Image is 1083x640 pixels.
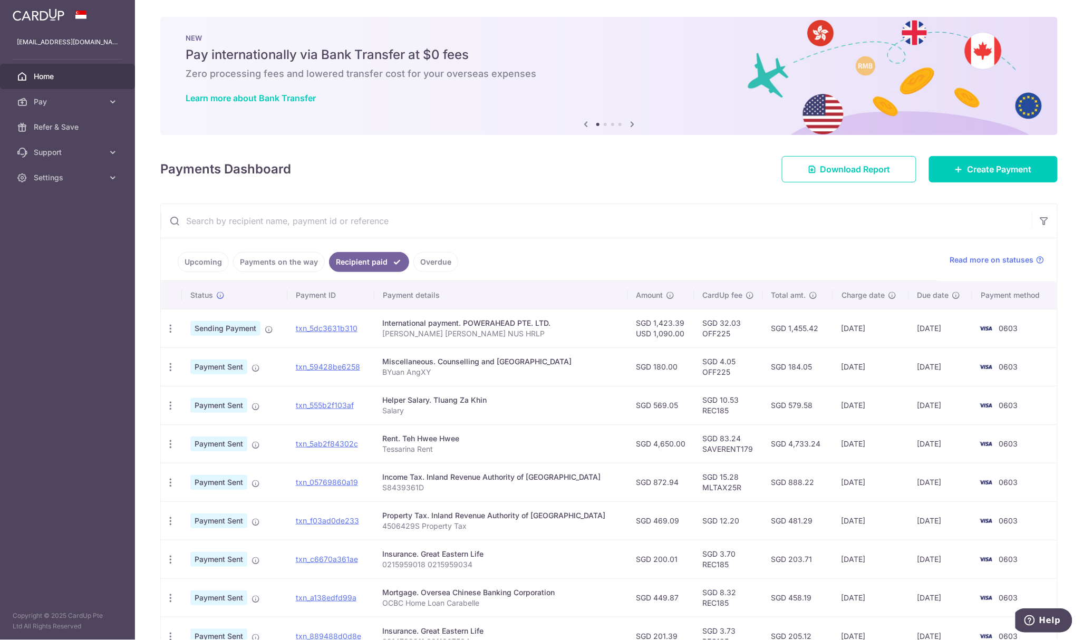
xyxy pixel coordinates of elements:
span: Refer & Save [34,122,103,132]
img: Bank Card [975,553,997,566]
a: txn_c6670a361ae [296,555,358,564]
div: Insurance. Great Eastern Life [383,626,620,636]
td: [DATE] [909,347,973,386]
a: txn_5dc3631b310 [296,324,357,333]
p: [EMAIL_ADDRESS][DOMAIN_NAME] [17,37,118,47]
td: [DATE] [909,424,973,463]
span: Pay [34,96,103,107]
p: BYuan AngXY [383,367,620,377]
td: [DATE] [833,424,909,463]
td: SGD 1,455.42 [763,309,833,347]
td: SGD 4,650.00 [628,424,694,463]
span: Support [34,147,103,158]
h4: Payments Dashboard [160,160,291,179]
td: SGD 32.03 OFF225 [694,309,763,347]
td: SGD 458.19 [763,578,833,617]
span: Status [190,290,213,300]
td: SGD 872.94 [628,463,694,501]
span: Payment Sent [190,475,247,490]
p: Salary [383,405,620,416]
td: [DATE] [833,540,909,578]
span: 0603 [999,324,1018,333]
a: txn_5ab2f84302c [296,439,358,448]
span: Sending Payment [190,321,260,336]
span: Payment Sent [190,590,247,605]
span: Charge date [842,290,885,300]
span: 0603 [999,555,1018,564]
td: SGD 579.58 [763,386,833,424]
td: SGD 184.05 [763,347,833,386]
span: Due date [917,290,949,300]
img: Bank Card [975,438,997,450]
a: txn_f03ad0de233 [296,516,359,525]
td: SGD 449.87 [628,578,694,617]
span: Amount [636,290,663,300]
p: S8439361D [383,482,620,493]
td: [DATE] [833,347,909,386]
img: Bank Card [975,399,997,412]
h5: Pay internationally via Bank Transfer at $0 fees [186,46,1032,63]
img: Bank Card [975,476,997,489]
td: SGD 203.71 [763,540,833,578]
td: SGD 1,423.39 USD 1,090.00 [628,309,694,347]
p: OCBC Home Loan Carabelle [383,598,620,608]
a: Read more on statuses [950,255,1045,265]
a: Payments on the way [233,252,325,272]
p: [PERSON_NAME] [PERSON_NAME] NUS HRLP [383,328,620,339]
p: 4506429S Property Tax [383,521,620,531]
td: SGD 15.28 MLTAX25R [694,463,763,501]
p: Tessarina Rent [383,444,620,454]
td: SGD 469.09 [628,501,694,540]
a: txn_555b2f103af [296,401,354,410]
span: Home [34,71,103,82]
span: Total amt. [771,290,806,300]
td: [DATE] [909,309,973,347]
a: Create Payment [929,156,1058,182]
div: Property Tax. Inland Revenue Authority of [GEOGRAPHIC_DATA] [383,510,620,521]
span: Payment Sent [190,398,247,413]
span: Payment Sent [190,360,247,374]
span: 0603 [999,439,1018,448]
a: txn_05769860a19 [296,478,358,487]
td: SGD 481.29 [763,501,833,540]
td: [DATE] [909,501,973,540]
span: Payment Sent [190,513,247,528]
td: SGD 888.22 [763,463,833,501]
div: Miscellaneous. Counselling and [GEOGRAPHIC_DATA] [383,356,620,367]
td: [DATE] [909,578,973,617]
p: NEW [186,34,1032,42]
td: [DATE] [833,386,909,424]
a: Learn more about Bank Transfer [186,93,316,103]
span: 0603 [999,362,1018,371]
td: [DATE] [909,386,973,424]
td: SGD 4.05 OFF225 [694,347,763,386]
img: Bank Card [975,515,997,527]
td: [DATE] [833,463,909,501]
a: txn_a138edfd99a [296,593,356,602]
td: SGD 10.53 REC185 [694,386,763,424]
img: Bank transfer banner [160,17,1058,135]
span: 0603 [999,593,1018,602]
input: Search by recipient name, payment id or reference [161,204,1032,238]
span: Payment Sent [190,552,247,567]
th: Payment method [972,282,1057,309]
a: Recipient paid [329,252,409,272]
span: Settings [34,172,103,183]
td: [DATE] [833,578,909,617]
td: [DATE] [909,463,973,501]
div: Insurance. Great Eastern Life [383,549,620,559]
span: 0603 [999,516,1018,525]
td: SGD 4,733.24 [763,424,833,463]
td: SGD 8.32 REC185 [694,578,763,617]
img: Bank Card [975,361,997,373]
span: Create Payment [968,163,1032,176]
div: Rent. Teh Hwee Hwee [383,433,620,444]
img: Bank Card [975,322,997,335]
a: Upcoming [178,252,229,272]
td: [DATE] [909,540,973,578]
td: SGD 200.01 [628,540,694,578]
div: International payment. POWERAHEAD PTE. LTD. [383,318,620,328]
td: SGD 180.00 [628,347,694,386]
iframe: Opens a widget where you can find more information [1016,608,1072,635]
